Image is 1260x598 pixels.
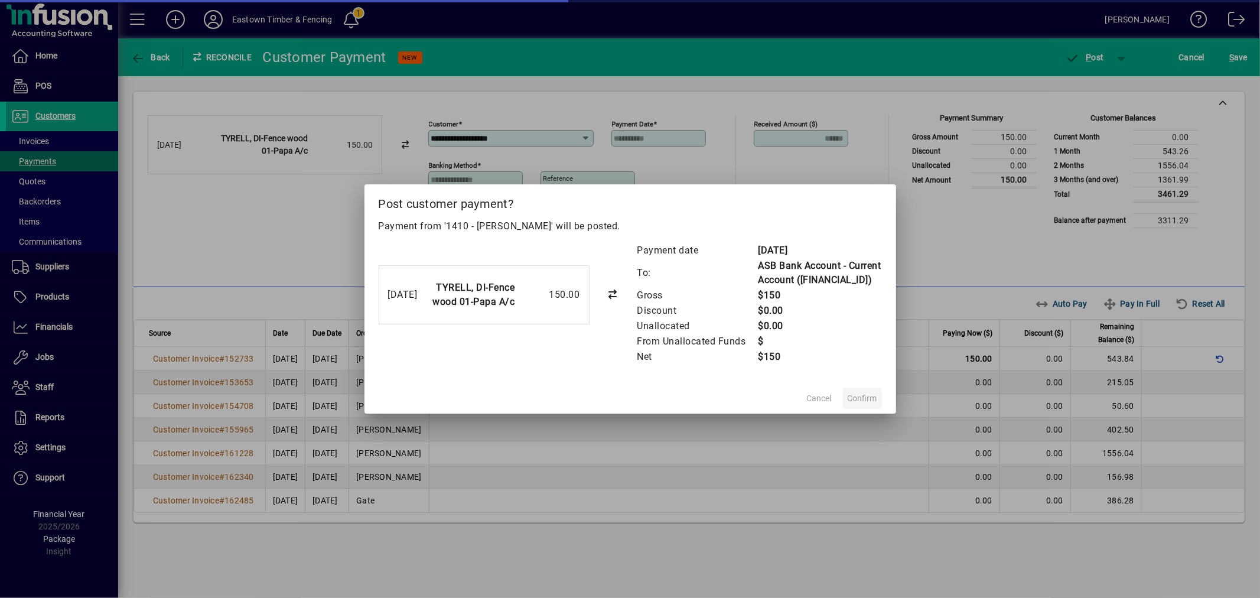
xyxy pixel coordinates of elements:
strong: TYRELL, DI-Fence wood 01-Papa A/c [433,282,515,307]
td: $0.00 [758,303,882,318]
td: Gross [637,288,758,303]
td: ASB Bank Account - Current Account ([FINANCIAL_ID]) [758,258,882,288]
td: Unallocated [637,318,758,334]
td: Net [637,349,758,365]
div: [DATE] [388,288,418,302]
td: [DATE] [758,243,882,258]
td: $150 [758,288,882,303]
h2: Post customer payment? [364,184,896,219]
td: Payment date [637,243,758,258]
div: 150.00 [521,288,580,302]
td: $150 [758,349,882,365]
td: To: [637,258,758,288]
td: From Unallocated Funds [637,334,758,349]
td: $ [758,334,882,349]
td: $0.00 [758,318,882,334]
td: Discount [637,303,758,318]
p: Payment from '1410 - [PERSON_NAME]' will be posted. [379,219,882,233]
